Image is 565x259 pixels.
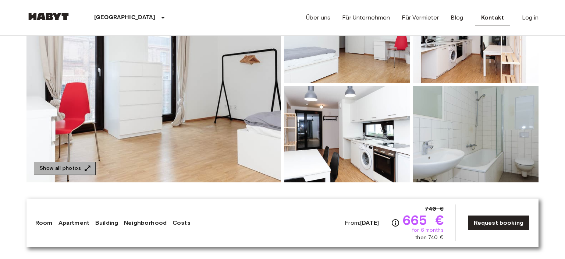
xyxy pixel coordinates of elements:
img: Picture of unit DE-03-036-04M [284,86,410,182]
a: Costs [173,218,191,227]
a: Request booking [468,215,530,231]
img: Picture of unit DE-03-036-04M [413,86,539,182]
a: Log in [522,13,539,22]
a: Für Vermieter [402,13,439,22]
b: [DATE] [360,219,379,226]
span: From: [345,219,379,227]
a: Apartment [58,218,89,227]
span: for 6 months [412,227,444,234]
span: then 740 € [415,234,444,241]
a: Building [95,218,118,227]
svg: Check cost overview for full price breakdown. Please note that discounts apply to new joiners onl... [391,218,400,227]
p: [GEOGRAPHIC_DATA] [94,13,156,22]
a: Room [35,218,53,227]
a: Kontakt [475,10,510,25]
span: 740 € [425,204,444,213]
span: 665 € [403,213,444,227]
a: Neighborhood [124,218,167,227]
a: Blog [451,13,463,22]
a: Über uns [306,13,330,22]
a: Für Unternehmen [342,13,390,22]
img: Habyt [26,13,71,20]
button: Show all photos [34,162,96,175]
